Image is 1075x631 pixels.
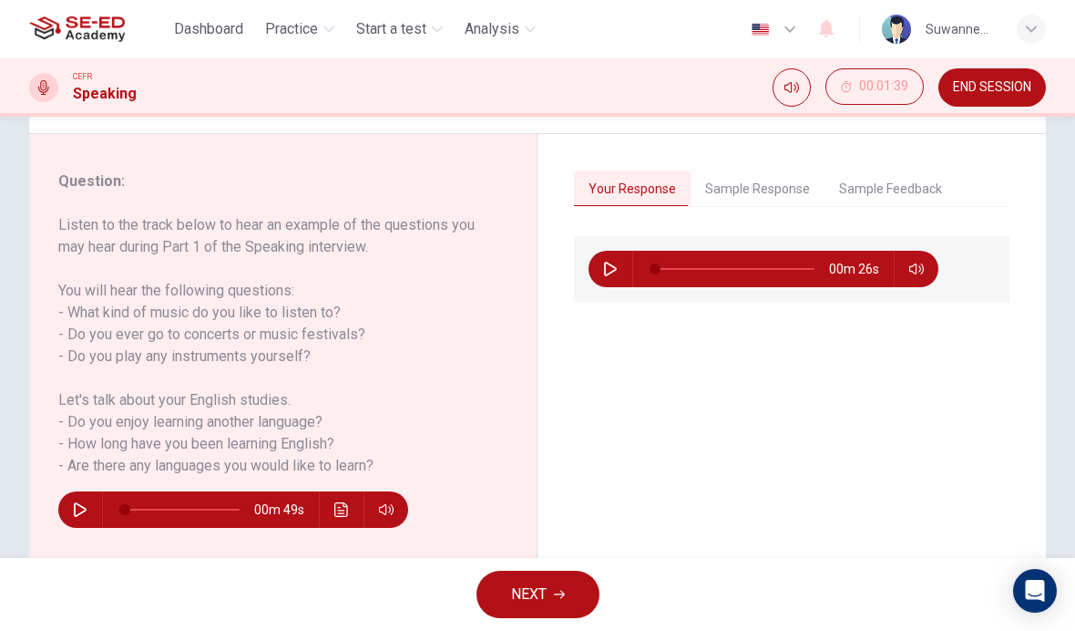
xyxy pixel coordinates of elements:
[825,68,924,107] div: Hide
[58,214,486,477] h6: Listen to the track below to hear an example of the questions you may hear during Part 1 of the S...
[511,582,547,607] span: NEXT
[882,15,911,44] img: Profile picture
[953,80,1031,95] span: END SESSION
[926,18,995,40] div: Suwannee Panalaicheewin
[465,18,519,40] span: Analysis
[327,491,356,528] button: Click to see the audio transcription
[349,13,450,46] button: Start a test
[829,251,894,287] span: 00m 26s
[457,13,543,46] button: Analysis
[859,79,908,94] span: 00:01:39
[574,171,1009,209] div: basic tabs example
[749,23,772,36] img: en
[258,13,342,46] button: Practice
[824,171,957,209] button: Sample Feedback
[29,11,167,47] a: SE-ED Academy logo
[174,18,243,40] span: Dashboard
[574,171,691,209] button: Your Response
[167,13,251,46] button: Dashboard
[691,171,824,209] button: Sample Response
[58,171,486,192] h6: Question :
[476,571,599,618] button: NEXT
[265,18,318,40] span: Practice
[73,70,92,83] span: CEFR
[773,68,811,107] div: Mute
[254,491,319,528] span: 00m 49s
[938,68,1046,107] button: END SESSION
[29,11,125,47] img: SE-ED Academy logo
[73,83,137,105] h1: Speaking
[356,18,426,40] span: Start a test
[1013,569,1057,613] div: Open Intercom Messenger
[825,68,924,105] button: 00:01:39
